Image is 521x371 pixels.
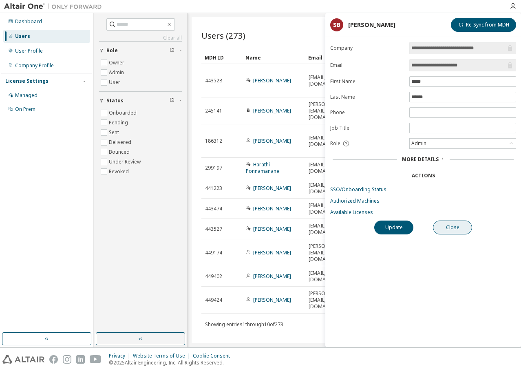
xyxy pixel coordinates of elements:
label: Email [330,62,404,68]
img: instagram.svg [63,355,71,364]
label: Revoked [109,167,130,177]
button: Close [433,221,472,234]
a: [PERSON_NAME] [253,296,291,303]
label: Admin [109,68,126,77]
span: Clear filter [170,97,174,104]
span: 449174 [205,250,222,256]
a: [PERSON_NAME] [253,137,291,144]
span: [EMAIL_ADDRESS][DOMAIN_NAME] [309,135,350,148]
label: First Name [330,78,404,85]
span: [EMAIL_ADDRESS][DOMAIN_NAME] [309,270,350,283]
div: Admin [410,139,516,148]
a: Clear all [99,35,182,41]
a: Harathi Ponnamanane [246,161,279,174]
label: Under Review [109,157,142,167]
div: [PERSON_NAME] [348,22,395,28]
img: youtube.svg [90,355,102,364]
span: 186312 [205,138,222,144]
label: Company [330,45,404,51]
span: Showing entries 1 through 10 of 273 [205,321,283,328]
a: SSO/Onboarding Status [330,186,516,193]
p: © 2025 Altair Engineering, Inc. All Rights Reserved. [109,359,235,366]
span: 443528 [205,77,222,84]
label: Onboarded [109,108,138,118]
span: 443474 [205,205,222,212]
button: Update [374,221,413,234]
span: [EMAIL_ADDRESS][DOMAIN_NAME] [309,202,350,215]
div: User Profile [15,48,43,54]
label: Phone [330,109,404,116]
div: Privacy [109,353,133,359]
span: [PERSON_NAME][EMAIL_ADDRESS][DOMAIN_NAME] [309,101,350,121]
span: Role [330,140,340,147]
label: Pending [109,118,130,128]
a: [PERSON_NAME] [253,225,291,232]
div: Name [245,51,302,64]
label: Last Name [330,94,404,100]
span: 449402 [205,273,222,280]
span: 443527 [205,226,222,232]
button: Status [99,92,182,110]
label: User [109,77,122,87]
a: [PERSON_NAME] [253,273,291,280]
label: Job Title [330,125,404,131]
span: [EMAIL_ADDRESS][DOMAIN_NAME] [309,161,350,174]
button: Re-Sync from MDH [451,18,516,32]
span: Clear filter [170,47,174,54]
a: Authorized Machines [330,198,516,204]
div: Website Terms of Use [133,353,193,359]
div: Admin [410,139,428,148]
div: Email [308,51,342,64]
img: linkedin.svg [76,355,85,364]
div: Users [15,33,30,40]
label: Owner [109,58,126,68]
span: [EMAIL_ADDRESS][DOMAIN_NAME] [309,223,350,236]
img: altair_logo.svg [2,355,44,364]
button: Role [99,42,182,60]
a: [PERSON_NAME] [253,107,291,114]
span: Status [106,97,124,104]
div: MDH ID [205,51,239,64]
div: License Settings [5,78,49,84]
span: 441223 [205,185,222,192]
a: Available Licenses [330,209,516,216]
div: Dashboard [15,18,42,25]
img: facebook.svg [49,355,58,364]
a: [PERSON_NAME] [253,205,291,212]
label: Bounced [109,147,131,157]
span: More Details [402,156,439,163]
a: [PERSON_NAME] [253,185,291,192]
div: On Prem [15,106,35,113]
span: [EMAIL_ADDRESS][DOMAIN_NAME] [309,182,350,195]
div: Managed [15,92,38,99]
span: 245141 [205,108,222,114]
span: 449424 [205,297,222,303]
span: [EMAIL_ADDRESS][DOMAIN_NAME] [309,74,350,87]
span: [PERSON_NAME][EMAIL_ADDRESS][DOMAIN_NAME] [309,290,350,310]
div: SB [330,18,343,31]
span: Role [106,47,118,54]
span: Users (273) [201,30,245,41]
span: [PERSON_NAME][EMAIL_ADDRESS][DOMAIN_NAME] [309,243,350,263]
label: Delivered [109,137,133,147]
span: 299197 [205,165,222,171]
a: [PERSON_NAME] [253,249,291,256]
img: Altair One [4,2,106,11]
div: Company Profile [15,62,54,69]
div: Cookie Consent [193,353,235,359]
div: Actions [412,172,435,179]
label: Sent [109,128,121,137]
a: [PERSON_NAME] [253,77,291,84]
